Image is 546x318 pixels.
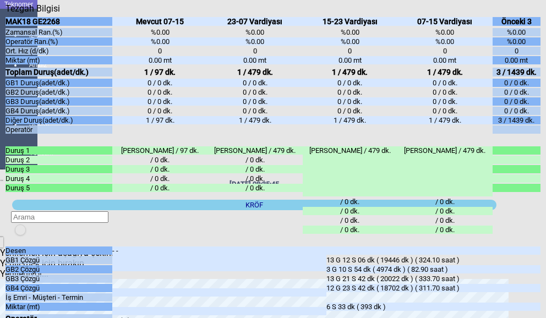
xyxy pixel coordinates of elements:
div: Operatör Ran.(%) [6,37,112,46]
div: 0.00 mt [397,56,493,64]
div: 0 / 0 dk. [493,107,540,115]
div: [PERSON_NAME] / 479 dk. [303,146,398,196]
div: / 0 dk. [303,198,398,206]
div: [PERSON_NAME] / 479 dk. [208,146,303,155]
div: 1 / 479 dk. [303,68,398,76]
div: / 0 dk. [397,207,493,215]
div: 1 / 97 dk. [112,116,208,124]
div: GB3 Çözgü [6,275,112,283]
div: %0.00 [397,28,493,36]
div: 0 / 0 dk. [303,107,398,115]
div: 0 / 0 dk. [112,97,208,106]
div: %0.00 [303,28,398,36]
div: GB2 Duruş(adet/dk.) [6,88,112,96]
div: GB4 Çözgü [6,284,112,292]
div: Duruş 3 [6,165,112,173]
div: 0.00 mt [303,56,398,64]
div: / 0 dk. [397,198,493,206]
div: GB1 Çözgü [6,256,112,264]
div: %0.00 [112,37,208,46]
div: / 0 dk. [303,207,398,215]
div: 1 / 479 dk. [397,116,493,124]
div: 1 / 479 dk. [397,68,493,76]
div: 15-23 Vardiyası [303,17,398,26]
div: 3 / 1439 dk. [493,116,540,124]
div: 0 / 0 dk. [397,79,493,87]
div: Duruş 1 [6,146,112,155]
div: Desen [6,246,112,255]
div: 0.00 mt [112,56,208,64]
div: / 0 dk. [397,226,493,234]
div: Zamansal Ran.(%) [6,28,112,36]
div: 1 / 479 dk. [303,116,398,124]
div: %0.00 [208,37,303,46]
div: Miktar (mt) [6,303,112,311]
div: Tezgah Bilgisi [6,3,64,14]
div: 0 / 0 dk. [397,107,493,115]
div: Duruş 5 [6,184,112,192]
div: Miktar (mt) [6,56,112,64]
div: 0 / 0 dk. [397,88,493,96]
div: 0 / 0 dk. [303,79,398,87]
div: 0 / 0 dk. [397,97,493,106]
div: 0 / 0 dk. [493,79,540,87]
div: / 0 dk. [208,174,303,183]
div: [PERSON_NAME] / 97 dk. [112,146,208,155]
div: 1 / 479 dk. [208,116,303,124]
div: Mevcut 07-15 [112,17,208,26]
div: 0 / 0 dk. [208,107,303,115]
div: 0 [208,47,303,55]
div: %0.00 [208,28,303,36]
div: / 0 dk. [303,216,398,224]
div: 3 G 10 S 54 dk ( 4974 dk ) ( 82.90 saat ) [326,265,540,273]
div: 13 G 12 S 06 dk ( 19446 dk ) ( 324.10 saat ) [326,256,540,264]
div: 0 / 0 dk. [303,97,398,106]
div: 0 / 0 dk. [112,88,208,96]
div: 0 / 0 dk. [112,79,208,87]
div: GB1 Duruş(adet/dk.) [6,79,112,87]
div: 0 [493,47,540,55]
div: 0 / 0 dk. [208,97,303,106]
div: 6 S 33 dk ( 393 dk ) [326,303,540,311]
div: / 0 dk. [303,226,398,234]
div: Toplam Duruş(adet/dk.) [6,68,112,76]
div: Operatör [6,125,112,134]
div: / 0 dk. [208,156,303,164]
div: %0.00 [397,37,493,46]
div: 0 [397,47,493,55]
div: [PERSON_NAME] / 479 dk. [397,146,493,196]
div: 1 / 479 dk. [208,68,303,76]
div: GB2 Çözgü [6,265,112,273]
div: Diğer Duruş(adet/dk.) [6,116,112,124]
div: 0 / 0 dk. [208,88,303,96]
div: Önceki 3 [493,17,540,26]
div: / 0 dk. [112,156,208,164]
div: 0 / 0 dk. [493,97,540,106]
div: GB4 Duruş(adet/dk.) [6,107,112,115]
div: / 0 dk. [208,165,303,173]
div: Ort. Hız (d/dk) [6,47,112,55]
div: 07-15 Vardiyası [397,17,493,26]
div: %0.00 [493,37,540,46]
div: / 0 dk. [112,174,208,183]
div: 0.00 mt [208,56,303,64]
div: Duruş 2 [6,156,112,164]
div: 3 / 1439 dk. [493,68,540,76]
div: / 0 dk. [112,184,208,192]
div: - - [112,246,326,271]
div: 0 / 0 dk. [112,107,208,115]
div: GB3 Duruş(adet/dk.) [6,97,112,106]
div: %0.00 [493,28,540,36]
div: 12 G 23 S 42 dk ( 18702 dk ) ( 311.70 saat ) [326,284,540,292]
div: 0 / 0 dk. [303,88,398,96]
div: 0.00 mt [493,56,540,64]
div: %0.00 [303,37,398,46]
div: %0.00 [112,28,208,36]
div: 0 [303,47,398,55]
div: İş Emri - Müşteri - Termin [6,293,112,301]
div: 1 / 97 dk. [112,68,208,76]
div: 0 / 0 dk. [493,88,540,96]
div: MAK18 GE2268 [6,17,112,26]
div: 13 G 21 S 42 dk ( 20022 dk ) ( 333.70 saat ) [326,275,540,283]
div: 0 [112,47,208,55]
